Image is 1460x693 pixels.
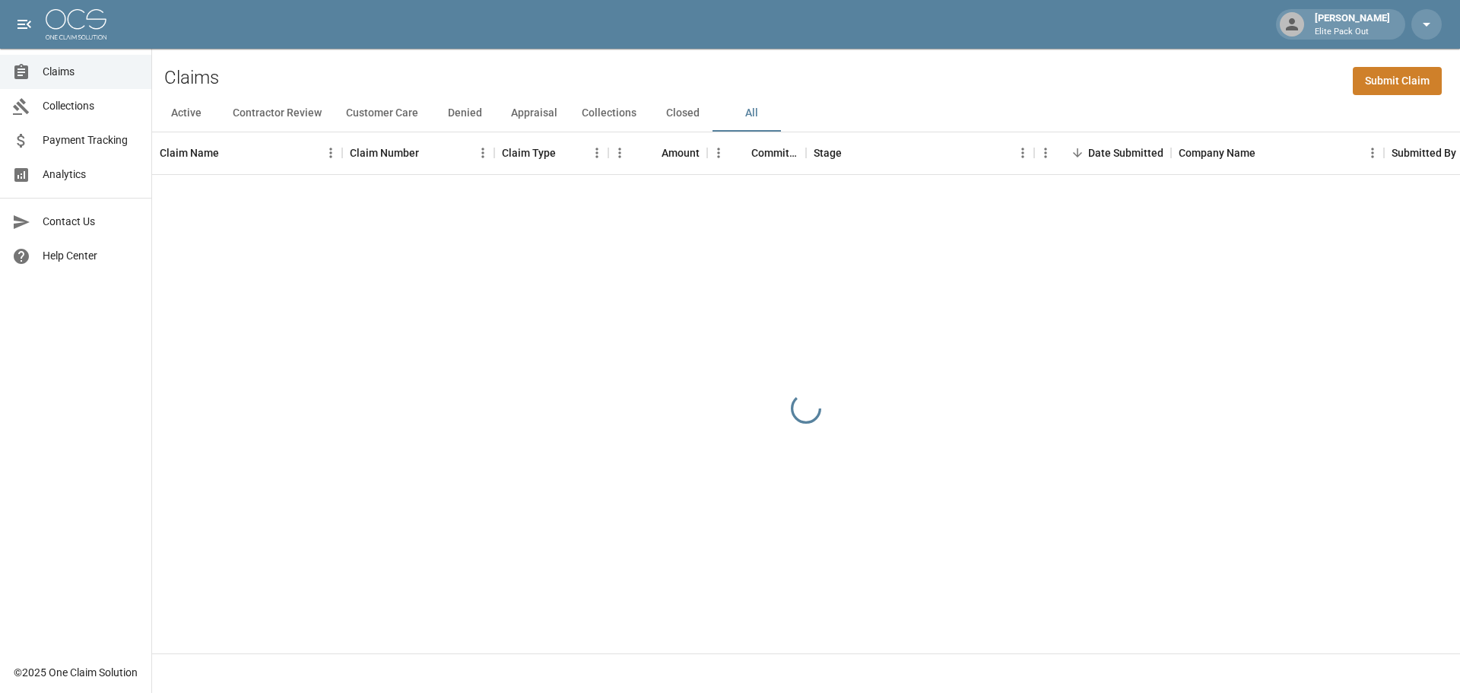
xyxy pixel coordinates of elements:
[152,132,342,174] div: Claim Name
[640,142,662,164] button: Sort
[43,64,139,80] span: Claims
[499,95,570,132] button: Appraisal
[1034,141,1057,164] button: Menu
[662,132,700,174] div: Amount
[1067,142,1088,164] button: Sort
[43,214,139,230] span: Contact Us
[570,95,649,132] button: Collections
[751,132,798,174] div: Committed Amount
[319,141,342,164] button: Menu
[1255,142,1277,164] button: Sort
[350,132,419,174] div: Claim Number
[1011,141,1034,164] button: Menu
[608,132,707,174] div: Amount
[494,132,608,174] div: Claim Type
[43,132,139,148] span: Payment Tracking
[1392,132,1456,174] div: Submitted By
[164,67,219,89] h2: Claims
[842,142,863,164] button: Sort
[806,132,1034,174] div: Stage
[707,141,730,164] button: Menu
[502,132,556,174] div: Claim Type
[14,665,138,680] div: © 2025 One Claim Solution
[649,95,717,132] button: Closed
[1309,11,1396,38] div: [PERSON_NAME]
[471,141,494,164] button: Menu
[814,132,842,174] div: Stage
[342,132,494,174] div: Claim Number
[1353,67,1442,95] a: Submit Claim
[160,132,219,174] div: Claim Name
[1179,132,1255,174] div: Company Name
[221,95,334,132] button: Contractor Review
[43,248,139,264] span: Help Center
[1361,141,1384,164] button: Menu
[219,142,240,164] button: Sort
[1171,132,1384,174] div: Company Name
[1088,132,1163,174] div: Date Submitted
[1315,26,1390,39] p: Elite Pack Out
[586,141,608,164] button: Menu
[46,9,106,40] img: ocs-logo-white-transparent.png
[707,132,806,174] div: Committed Amount
[730,142,751,164] button: Sort
[152,95,221,132] button: Active
[43,167,139,183] span: Analytics
[43,98,139,114] span: Collections
[419,142,440,164] button: Sort
[556,142,577,164] button: Sort
[1034,132,1171,174] div: Date Submitted
[430,95,499,132] button: Denied
[717,95,786,132] button: All
[608,141,631,164] button: Menu
[334,95,430,132] button: Customer Care
[152,95,1460,132] div: dynamic tabs
[9,9,40,40] button: open drawer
